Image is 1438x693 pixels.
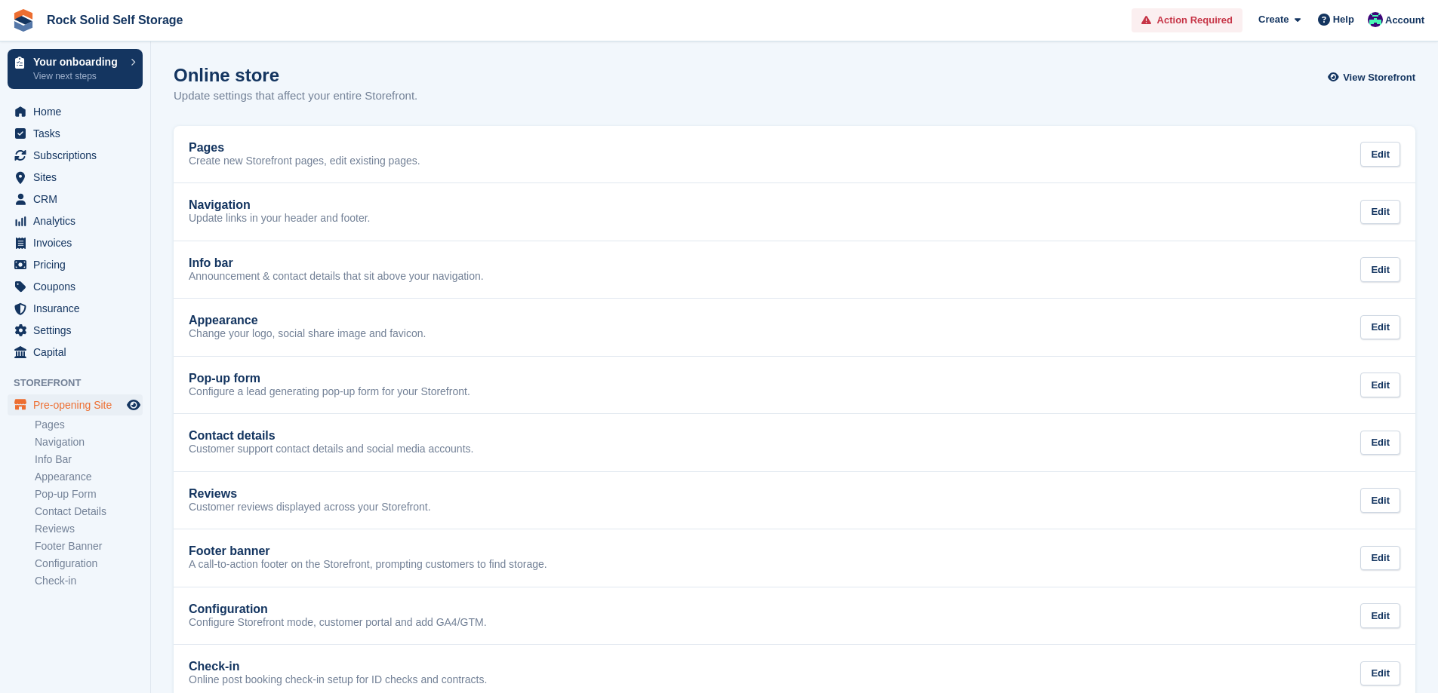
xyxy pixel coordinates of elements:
span: CRM [33,189,124,210]
h2: Navigation [189,198,251,212]
h2: Info bar [189,256,233,270]
a: Footer Banner [35,539,143,553]
a: Reviews [35,522,143,536]
img: stora-icon-8386f47178a22dfd0bd8f6a31ec36ba5ce8667c1dd55bd0f319d3a0aa187defe.svg [12,9,35,32]
p: Customer reviews displayed across your Storefront. [189,501,431,514]
a: Your onboarding View next steps [8,49,143,89]
a: Pop-up Form [35,487,143,501]
span: Pre-opening Site [33,394,124,415]
span: Subscriptions [33,145,124,166]
p: Create new Storefront pages, edit existing pages. [189,155,420,168]
h2: Configuration [189,603,268,616]
a: Info Bar [35,452,143,467]
div: Edit [1360,603,1400,628]
a: Navigation Update links in your header and footer. Edit [174,183,1415,241]
p: Configure Storefront mode, customer portal and add GA4/GTM. [189,616,487,630]
div: Edit [1360,315,1400,340]
span: Analytics [33,210,124,232]
p: Online post booking check-in setup for ID checks and contracts. [189,673,487,687]
h2: Contact details [189,429,276,443]
span: Pricing [33,254,124,275]
span: View Storefront [1343,70,1415,85]
span: Help [1333,12,1354,27]
a: menu [8,232,143,253]
a: Pages [35,418,143,432]
h1: Online store [174,65,417,85]
a: Navigation [35,435,143,449]
img: Steven Quinn [1368,12,1383,27]
a: Configuration [35,557,143,571]
a: Preview store [125,396,143,414]
span: Capital [33,342,124,363]
a: Pop-up form Configure a lead generating pop-up form for your Storefront. Edit [174,357,1415,414]
p: Change your logo, social share image and favicon. [189,327,426,341]
div: Edit [1360,200,1400,225]
span: Storefront [14,376,150,391]
span: Invoices [33,232,124,253]
div: Edit [1360,257,1400,282]
div: Edit [1360,373,1400,397]
div: Edit [1360,661,1400,686]
a: Action Required [1132,8,1242,33]
span: Sites [33,167,124,188]
a: menu [8,145,143,166]
a: Info bar Announcement & contact details that sit above your navigation. Edit [174,241,1415,299]
a: menu [8,254,143,275]
span: Action Required [1157,13,1233,28]
span: Coupons [33,276,124,297]
a: menu [8,167,143,188]
span: Insurance [33,298,124,319]
a: menu [8,210,143,232]
span: Settings [33,320,124,341]
h2: Check-in [189,660,240,673]
div: Edit [1360,488,1400,513]
a: menu [8,101,143,122]
a: Appearance Change your logo, social share image and favicon. Edit [174,299,1415,356]
span: Account [1385,13,1424,28]
span: Create [1258,12,1289,27]
h2: Footer banner [189,544,270,558]
p: Your onboarding [33,57,123,67]
span: Home [33,101,124,122]
h2: Reviews [189,487,237,501]
a: Pages Create new Storefront pages, edit existing pages. Edit [174,126,1415,183]
h2: Pages [189,141,224,155]
a: View Storefront [1332,65,1415,90]
a: Contact details Customer support contact details and social media accounts. Edit [174,414,1415,471]
p: Customer support contact details and social media accounts. [189,443,473,456]
h2: Pop-up form [189,372,260,385]
a: menu [8,342,143,363]
a: Contact Details [35,504,143,519]
a: Reviews Customer reviews displayed across your Storefront. Edit [174,472,1415,529]
a: menu [8,394,143,415]
p: A call-to-action footer on the Storefront, prompting customers to find storage. [189,558,547,572]
a: Check-in [35,574,143,588]
a: Rock Solid Self Storage [41,8,189,32]
div: Edit [1360,142,1400,167]
a: Footer banner A call-to-action footer on the Storefront, prompting customers to find storage. Edit [174,529,1415,587]
h2: Appearance [189,314,258,327]
p: Configure a lead generating pop-up form for your Storefront. [189,385,470,399]
a: Configuration Configure Storefront mode, customer portal and add GA4/GTM. Edit [174,587,1415,645]
a: menu [8,189,143,210]
a: menu [8,276,143,297]
a: menu [8,298,143,319]
a: Appearance [35,470,143,484]
p: View next steps [33,69,123,83]
a: menu [8,123,143,144]
div: Edit [1360,431,1400,455]
p: Update links in your header and footer. [189,212,371,225]
p: Announcement & contact details that sit above your navigation. [189,270,484,284]
div: Edit [1360,546,1400,571]
p: Update settings that affect your entire Storefront. [174,87,417,105]
a: menu [8,320,143,341]
span: Tasks [33,123,124,144]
